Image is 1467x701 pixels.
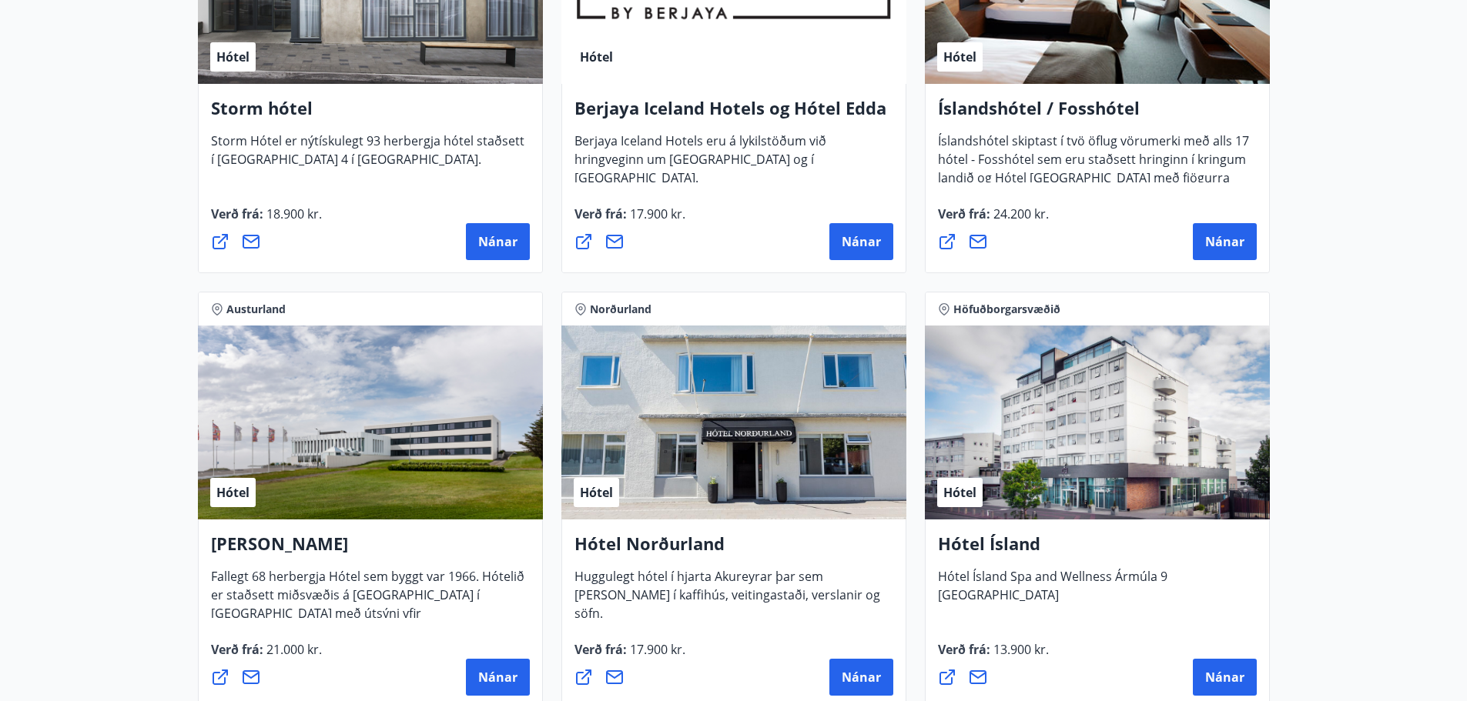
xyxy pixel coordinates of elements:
h4: Íslandshótel / Fosshótel [938,96,1257,132]
span: Fallegt 68 herbergja Hótel sem byggt var 1966. Hótelið er staðsett miðsvæðis á [GEOGRAPHIC_DATA] ... [211,568,524,653]
h4: Hótel Ísland [938,532,1257,567]
span: Nánar [1205,669,1244,686]
span: Höfuðborgarsvæðið [953,302,1060,317]
span: Storm Hótel er nýtískulegt 93 herbergja hótel staðsett í [GEOGRAPHIC_DATA] 4 í [GEOGRAPHIC_DATA]. [211,132,524,180]
span: Nánar [1205,233,1244,250]
span: Nánar [842,669,881,686]
span: Verð frá : [938,205,1049,235]
span: Hótel [216,48,250,65]
h4: Hótel Norðurland [574,532,893,567]
span: Berjaya Iceland Hotels eru á lykilstöðum við hringveginn um [GEOGRAPHIC_DATA] og í [GEOGRAPHIC_DA... [574,132,826,199]
span: Hótel [943,484,976,501]
h4: [PERSON_NAME] [211,532,530,567]
span: Huggulegt hótel í hjarta Akureyrar þar sem [PERSON_NAME] í kaffihús, veitingastaði, verslanir og ... [574,568,880,634]
span: 18.900 kr. [263,205,322,222]
button: Nánar [1193,659,1257,696]
button: Nánar [1193,223,1257,260]
span: Verð frá : [938,641,1049,670]
span: 17.900 kr. [627,641,685,658]
span: Nánar [478,233,517,250]
span: Verð frá : [211,205,322,235]
span: Hótel [580,484,613,501]
span: 17.900 kr. [627,205,685,222]
span: Verð frá : [574,205,685,235]
button: Nánar [829,223,893,260]
span: Hótel [216,484,250,501]
button: Nánar [466,659,530,696]
span: Verð frá : [211,641,322,670]
span: Norðurland [590,302,651,317]
span: 13.900 kr. [990,641,1049,658]
span: Hótel [943,48,976,65]
span: 21.000 kr. [263,641,322,658]
span: Nánar [842,233,881,250]
h4: Berjaya Iceland Hotels og Hótel Edda [574,96,893,132]
span: Hótel [580,48,613,65]
span: 24.200 kr. [990,205,1049,222]
span: Austurland [226,302,286,317]
span: Hótel Ísland Spa and Wellness Ármúla 9 [GEOGRAPHIC_DATA] [938,568,1167,616]
button: Nánar [829,659,893,696]
button: Nánar [466,223,530,260]
span: Íslandshótel skiptast í tvö öflug vörumerki með alls 17 hótel - Fosshótel sem eru staðsett hringi... [938,132,1249,217]
span: Verð frá : [574,641,685,670]
h4: Storm hótel [211,96,530,132]
span: Nánar [478,669,517,686]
